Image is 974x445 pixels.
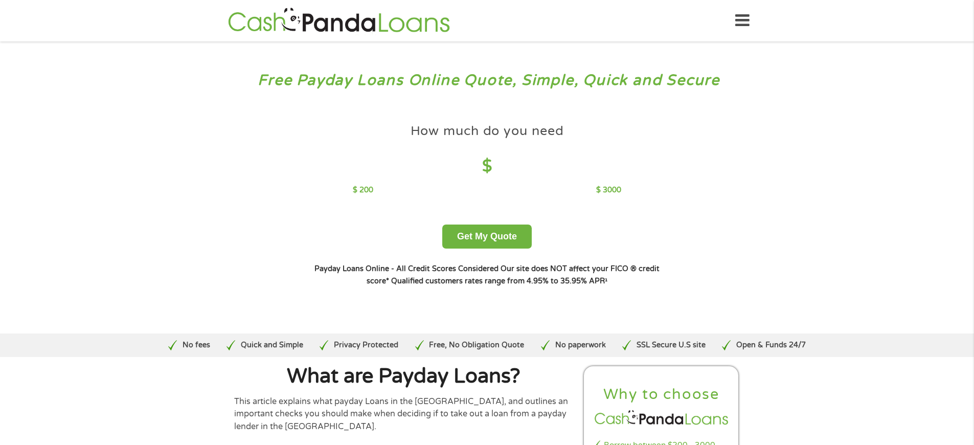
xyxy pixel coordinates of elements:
strong: Payday Loans Online - All Credit Scores Considered [314,264,499,273]
h2: Why to choose [593,385,731,404]
strong: Qualified customers rates range from 4.95% to 35.95% APR¹ [391,277,607,285]
h3: Free Payday Loans Online Quote, Simple, Quick and Secure [30,71,945,90]
h1: What are Payday Loans? [234,366,574,387]
p: Open & Funds 24/7 [736,340,806,351]
p: No fees [183,340,210,351]
p: Quick and Simple [241,340,303,351]
p: Privacy Protected [334,340,398,351]
p: No paperwork [555,340,606,351]
p: $ 3000 [596,185,621,196]
h4: $ [353,156,621,177]
p: This article explains what payday Loans in the [GEOGRAPHIC_DATA], and outlines an important check... [234,395,574,433]
h4: How much do you need [411,123,564,140]
p: Free, No Obligation Quote [429,340,524,351]
p: $ 200 [353,185,373,196]
p: SSL Secure U.S site [637,340,706,351]
strong: Our site does NOT affect your FICO ® credit score* [367,264,660,285]
button: Get My Quote [442,225,532,249]
img: GetLoanNow Logo [225,6,453,35]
